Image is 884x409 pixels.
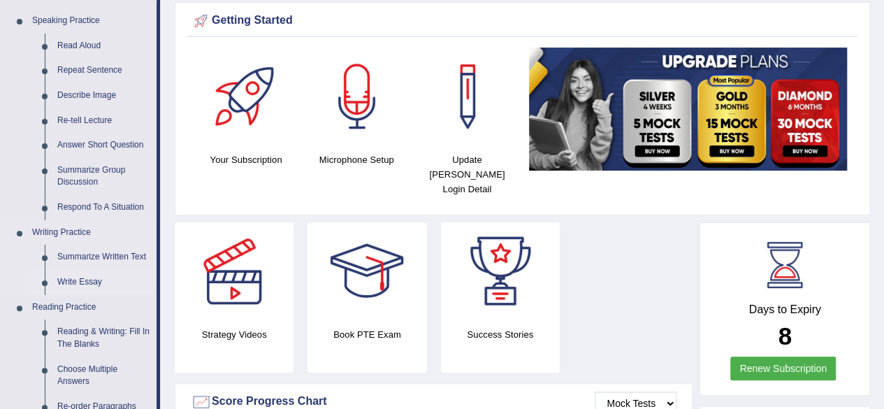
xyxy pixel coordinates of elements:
div: Getting Started [191,10,854,31]
a: Answer Short Question [51,133,157,158]
h4: Days to Expiry [716,303,854,316]
h4: Book PTE Exam [307,327,426,342]
a: Reading Practice [26,295,157,320]
a: Describe Image [51,83,157,108]
a: Writing Practice [26,220,157,245]
a: Respond To A Situation [51,195,157,220]
a: Summarize Group Discussion [51,158,157,195]
h4: Strategy Videos [175,327,294,342]
a: Summarize Written Text [51,245,157,270]
img: small5.jpg [529,48,847,171]
a: Read Aloud [51,34,157,59]
a: Write Essay [51,270,157,295]
h4: Update [PERSON_NAME] Login Detail [419,152,515,196]
h4: Your Subscription [198,152,294,167]
a: Repeat Sentence [51,58,157,83]
a: Renew Subscription [730,357,836,380]
a: Choose Multiple Answers [51,357,157,394]
a: Reading & Writing: Fill In The Blanks [51,320,157,357]
h4: Success Stories [441,327,560,342]
a: Speaking Practice [26,8,157,34]
b: 8 [778,322,791,350]
a: Re-tell Lecture [51,108,157,134]
h4: Microphone Setup [308,152,405,167]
